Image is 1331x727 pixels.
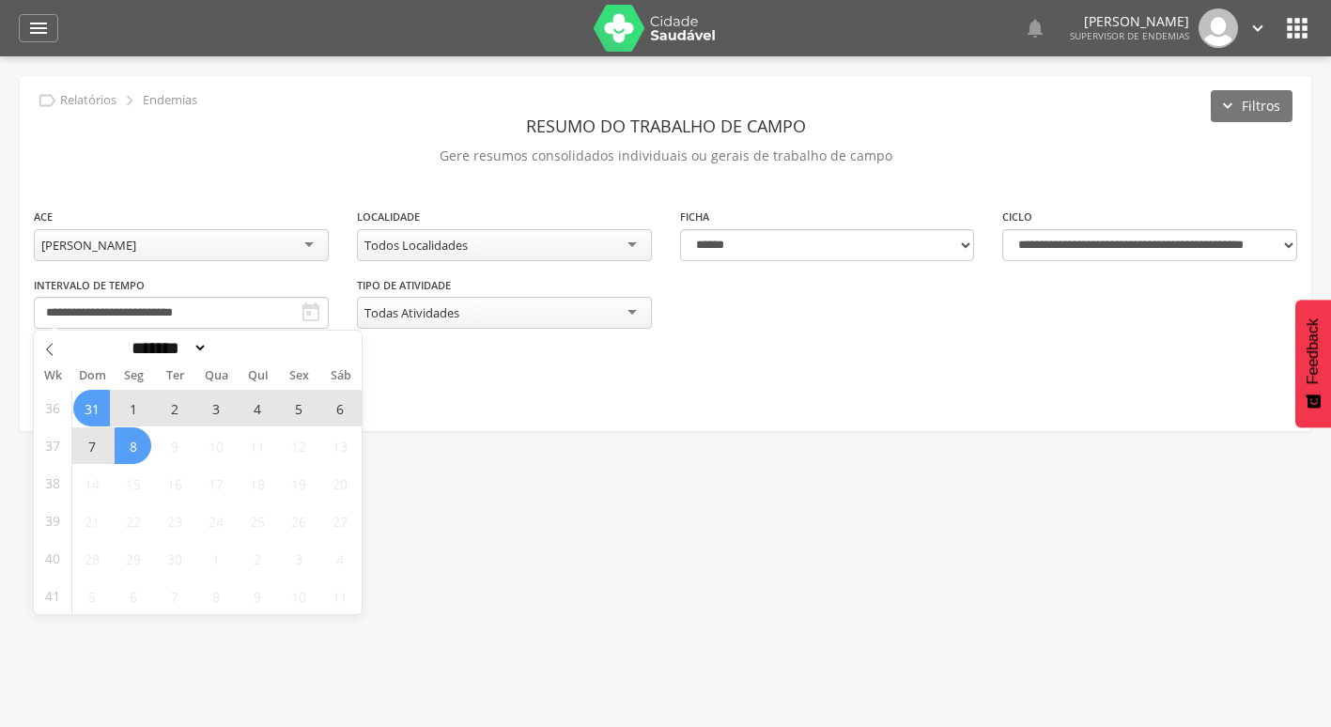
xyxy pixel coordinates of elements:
[73,390,110,426] span: Agosto 31, 2025
[321,503,358,539] span: Setembro 27, 2025
[280,465,317,502] span: Setembro 19, 2025
[60,93,116,108] p: Relatórios
[1024,17,1046,39] i: 
[73,427,110,464] span: Setembro 7, 2025
[34,363,71,389] span: Wk
[115,540,151,577] span: Setembro 29, 2025
[357,209,420,224] label: Localidade
[41,237,136,254] div: [PERSON_NAME]
[115,390,151,426] span: Setembro 1, 2025
[197,503,234,539] span: Setembro 24, 2025
[208,338,270,358] input: Year
[280,390,317,426] span: Setembro 5, 2025
[73,578,110,614] span: Outubro 5, 2025
[34,143,1297,169] p: Gere resumos consolidados individuais ou gerais de trabalho de campo
[1211,90,1292,122] button: Filtros
[1002,209,1032,224] label: Ciclo
[239,578,275,614] span: Outubro 9, 2025
[195,370,237,382] span: Qua
[1247,18,1268,39] i: 
[115,465,151,502] span: Setembro 15, 2025
[156,465,193,502] span: Setembro 16, 2025
[45,503,60,539] span: 39
[239,465,275,502] span: Setembro 18, 2025
[34,209,53,224] label: ACE
[19,14,58,42] a: 
[126,338,209,358] select: Month
[280,427,317,464] span: Setembro 12, 2025
[280,540,317,577] span: Outubro 3, 2025
[364,237,468,254] div: Todos Localidades
[680,209,709,224] label: Ficha
[197,427,234,464] span: Setembro 10, 2025
[320,370,362,382] span: Sáb
[197,465,234,502] span: Setembro 17, 2025
[37,90,57,111] i: 
[1295,300,1331,427] button: Feedback - Mostrar pesquisa
[156,503,193,539] span: Setembro 23, 2025
[34,278,145,293] label: Intervalo de Tempo
[73,540,110,577] span: Setembro 28, 2025
[239,427,275,464] span: Setembro 11, 2025
[197,578,234,614] span: Outubro 8, 2025
[321,540,358,577] span: Outubro 4, 2025
[321,465,358,502] span: Setembro 20, 2025
[321,578,358,614] span: Outubro 11, 2025
[73,503,110,539] span: Setembro 21, 2025
[321,390,358,426] span: Setembro 6, 2025
[300,302,322,324] i: 
[156,540,193,577] span: Setembro 30, 2025
[143,93,197,108] p: Endemias
[239,540,275,577] span: Outubro 2, 2025
[156,578,193,614] span: Outubro 7, 2025
[357,278,451,293] label: Tipo de Atividade
[156,427,193,464] span: Setembro 9, 2025
[239,390,275,426] span: Setembro 4, 2025
[1247,8,1268,48] a: 
[115,503,151,539] span: Setembro 22, 2025
[279,370,320,382] span: Sex
[156,390,193,426] span: Setembro 2, 2025
[45,427,60,464] span: 37
[154,370,195,382] span: Ter
[1305,318,1322,384] span: Feedback
[197,540,234,577] span: Outubro 1, 2025
[1024,8,1046,48] a: 
[34,109,1297,143] header: Resumo do Trabalho de Campo
[45,465,60,502] span: 38
[113,370,154,382] span: Seg
[321,427,358,464] span: Setembro 13, 2025
[280,503,317,539] span: Setembro 26, 2025
[1070,15,1189,28] p: [PERSON_NAME]
[119,90,140,111] i: 
[280,578,317,614] span: Outubro 10, 2025
[1282,13,1312,43] i: 
[45,540,60,577] span: 40
[115,427,151,464] span: Setembro 8, 2025
[239,503,275,539] span: Setembro 25, 2025
[238,370,279,382] span: Qui
[1070,29,1189,42] span: Supervisor de Endemias
[73,465,110,502] span: Setembro 14, 2025
[71,370,113,382] span: Dom
[45,578,60,614] span: 41
[364,304,459,321] div: Todas Atividades
[27,17,50,39] i: 
[197,390,234,426] span: Setembro 3, 2025
[45,390,60,426] span: 36
[115,578,151,614] span: Outubro 6, 2025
